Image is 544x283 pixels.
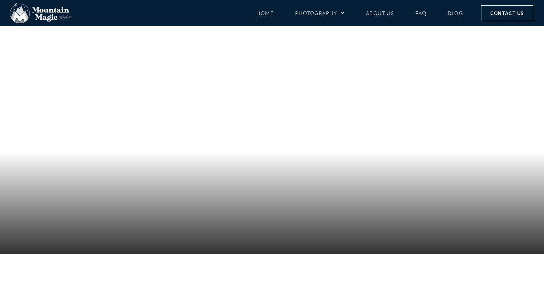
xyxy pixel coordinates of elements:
a: About Us [366,7,394,19]
a: Home [256,7,274,19]
a: Contact Us [481,5,533,21]
a: Photography [295,7,344,19]
img: Mountain Magic Media photography logo Crested Butte Photographer [10,3,72,24]
a: FAQ [415,7,426,19]
span: Contact Us [490,9,524,17]
a: Blog [448,7,463,19]
nav: Menu [256,7,463,19]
